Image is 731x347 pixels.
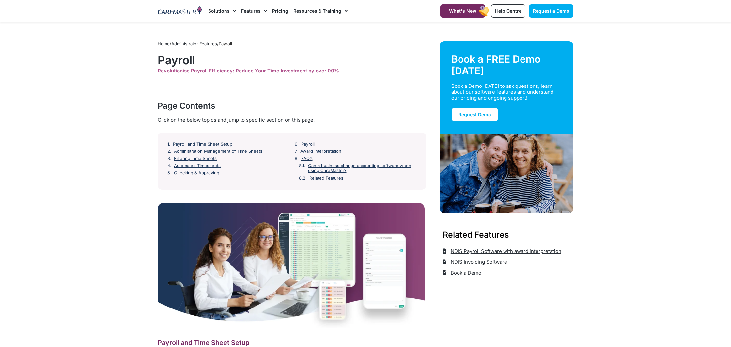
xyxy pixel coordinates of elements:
[174,149,262,154] a: Administration Management of Time Sheets
[491,4,525,18] a: Help Centre
[443,229,570,241] h3: Related Features
[158,6,202,16] img: CareMaster Logo
[171,41,217,46] a: Administrator Features
[309,176,343,181] a: Related Features
[174,163,221,168] a: Automated Timesheets
[449,8,476,14] span: What's New
[158,339,426,347] h2: Payroll and Time Sheet Setup
[459,112,491,117] span: Request Demo
[443,257,507,267] a: NDIS Invoicing Software
[174,156,217,161] a: Filtering Time Sheets
[308,163,417,173] a: Can a business change accounting software when using CareMaster?
[158,53,426,67] h1: Payroll
[173,142,232,147] a: Payroll and Time Sheet Setup
[158,41,232,46] span: / /
[533,8,569,14] span: Request a Demo
[443,267,481,278] a: Book a Demo
[301,142,315,147] a: Payroll
[440,134,573,213] img: Support Worker and NDIS Participant out for a coffee.
[449,257,507,267] span: NDIS Invoicing Software
[158,117,426,124] div: Click on the below topics and jump to specific section on this page.
[158,41,170,46] a: Home
[440,4,485,18] a: What's New
[449,267,481,278] span: Book a Demo
[451,107,498,122] a: Request Demo
[174,170,219,176] a: Checking & Approving
[449,246,561,257] span: NDIS Payroll Software with award interpretation
[219,41,232,46] span: Payroll
[300,149,341,154] a: Award Interpretation
[158,100,426,112] div: Page Contents
[158,68,426,74] div: Revolutionise Payroll Efficiency: Reduce Your Time Investment by over 90%
[443,246,561,257] a: NDIS Payroll Software with award interpretation
[451,53,562,77] div: Book a FREE Demo [DATE]
[529,4,573,18] a: Request a Demo
[301,156,313,161] a: FAQ’s
[495,8,521,14] span: Help Centre
[451,83,554,101] div: Book a Demo [DATE] to ask questions, learn about our software features and understand our pricing...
